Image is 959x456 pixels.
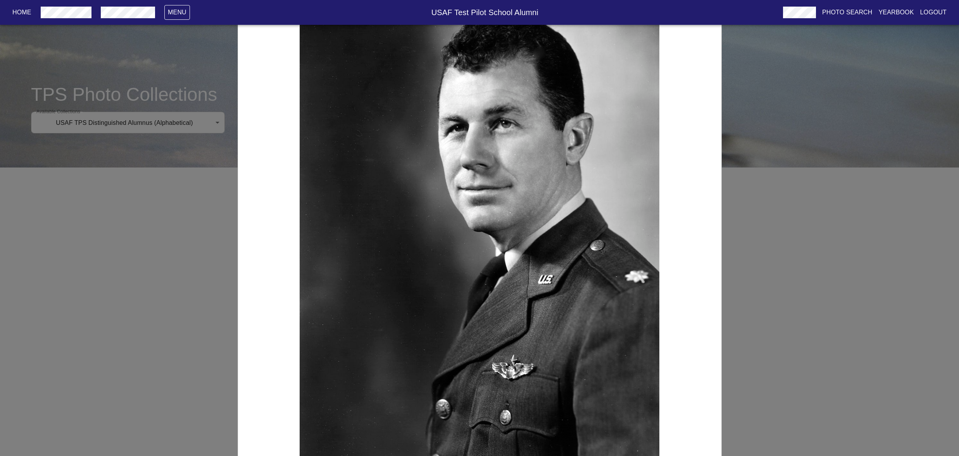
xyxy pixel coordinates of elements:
[822,8,873,17] p: Photo Search
[920,8,947,17] p: Logout
[12,8,31,17] p: Home
[819,5,876,19] button: Photo Search
[9,5,34,19] button: Home
[917,5,950,19] button: Logout
[168,8,186,17] p: Menu
[190,6,780,19] h6: USAF Test Pilot School Alumni
[164,5,190,20] button: Menu
[876,5,917,19] button: Yearbook
[879,8,914,17] p: Yearbook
